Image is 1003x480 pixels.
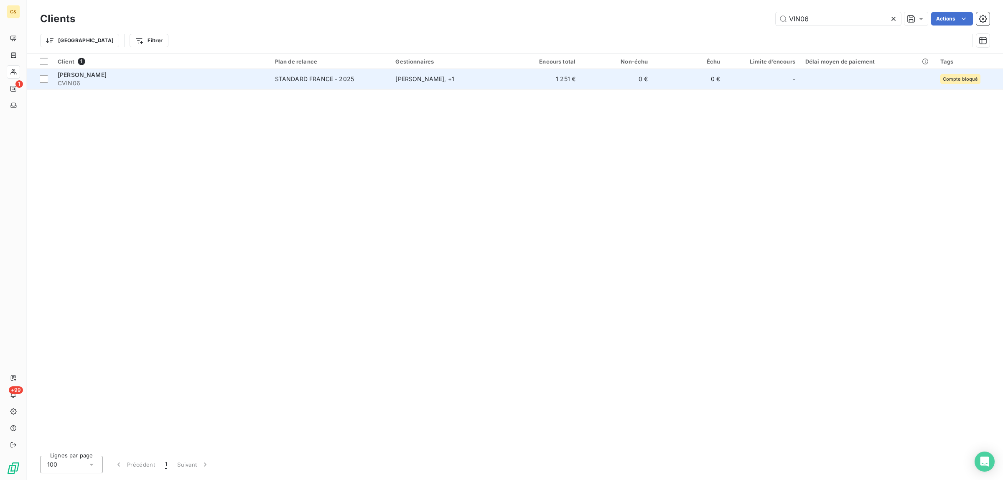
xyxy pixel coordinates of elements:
[586,58,648,65] div: Non-échu
[395,75,503,83] div: [PERSON_NAME] , + 1
[109,456,160,473] button: Précédent
[275,75,354,83] div: STANDARD FRANCE - 2025
[172,456,214,473] button: Suivant
[513,58,575,65] div: Encours total
[975,452,995,472] div: Open Intercom Messenger
[9,386,23,394] span: +99
[58,58,74,65] span: Client
[7,462,20,475] img: Logo LeanPay
[653,69,725,89] td: 0 €
[58,71,107,78] span: [PERSON_NAME]
[58,79,265,87] span: CVIN06
[776,12,901,26] input: Rechercher
[508,69,580,89] td: 1 251 €
[940,58,998,65] div: Tags
[943,77,978,82] span: Compte bloqué
[931,12,973,26] button: Actions
[40,11,75,26] h3: Clients
[15,80,23,88] span: 1
[40,34,119,47] button: [GEOGRAPHIC_DATA]
[165,460,167,469] span: 1
[7,5,20,18] div: C&
[78,58,85,65] span: 1
[731,58,795,65] div: Limite d’encours
[130,34,168,47] button: Filtrer
[658,58,720,65] div: Échu
[580,69,653,89] td: 0 €
[805,58,930,65] div: Délai moyen de paiement
[47,460,57,469] span: 100
[793,75,795,83] span: -
[395,58,503,65] div: Gestionnaires
[160,456,172,473] button: 1
[275,58,386,65] div: Plan de relance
